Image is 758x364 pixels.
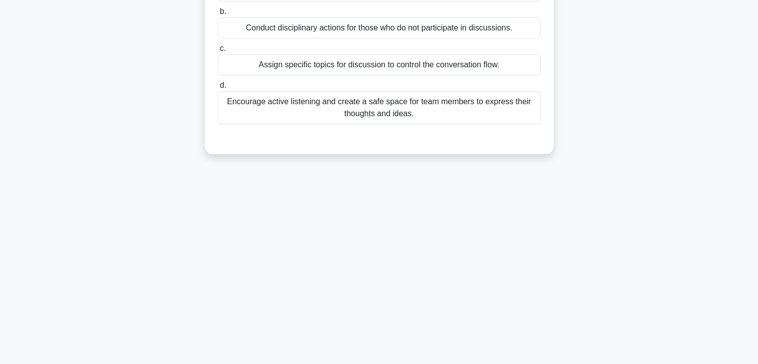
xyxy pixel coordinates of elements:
[220,81,226,89] span: d.
[220,7,226,15] span: b.
[220,44,226,52] span: c.
[218,54,541,75] div: Assign specific topics for discussion to control the conversation flow.
[218,91,541,124] div: Encourage active listening and create a safe space for team members to express their thoughts and...
[218,17,541,38] div: Conduct disciplinary actions for those who do not participate in discussions.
